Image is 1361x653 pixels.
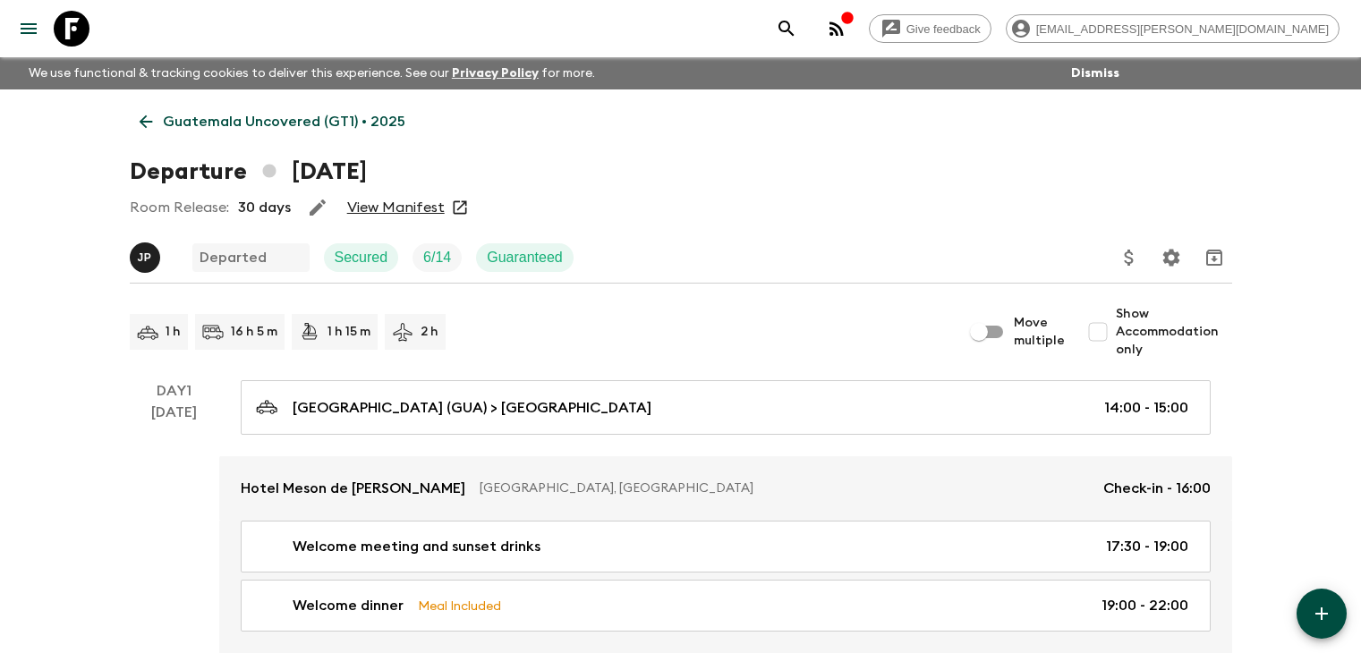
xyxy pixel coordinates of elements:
button: menu [11,11,47,47]
span: Give feedback [897,22,991,36]
button: search adventures [769,11,804,47]
p: Welcome dinner [293,595,404,616]
p: 6 / 14 [423,247,451,268]
a: [GEOGRAPHIC_DATA] (GUA) > [GEOGRAPHIC_DATA]14:00 - 15:00 [241,380,1211,435]
a: Give feedback [869,14,991,43]
p: Welcome meeting and sunset drinks [293,536,540,557]
p: Meal Included [418,596,501,615]
span: Show Accommodation only [1116,305,1232,359]
button: Settings [1153,240,1189,276]
span: Julio Posadas [130,248,164,262]
p: 17:30 - 19:00 [1106,536,1188,557]
a: Guatemala Uncovered (GT1) • 2025 [130,104,415,140]
p: 30 days [238,197,291,218]
p: Guaranteed [487,247,563,268]
div: Secured [324,243,399,272]
a: Welcome dinnerMeal Included19:00 - 22:00 [241,580,1211,632]
h1: Departure [DATE] [130,154,367,190]
p: [GEOGRAPHIC_DATA], [GEOGRAPHIC_DATA] [480,479,1089,497]
span: [EMAIL_ADDRESS][PERSON_NAME][DOMAIN_NAME] [1026,22,1339,36]
span: Move multiple [1014,314,1066,350]
a: Privacy Policy [452,67,539,80]
p: 19:00 - 22:00 [1102,595,1188,616]
a: View Manifest [347,199,445,216]
p: Secured [335,247,388,268]
p: 16 h 5 m [231,323,277,341]
p: 2 h [421,323,438,341]
a: Hotel Meson de [PERSON_NAME][GEOGRAPHIC_DATA], [GEOGRAPHIC_DATA]Check-in - 16:00 [219,456,1232,521]
button: Archive (Completed, Cancelled or Unsynced Departures only) [1196,240,1232,276]
p: Guatemala Uncovered (GT1) • 2025 [163,111,405,132]
p: Day 1 [130,380,219,402]
p: 14:00 - 15:00 [1104,397,1188,419]
button: Update Price, Early Bird Discount and Costs [1111,240,1147,276]
p: Check-in - 16:00 [1103,478,1211,499]
div: Trip Fill [413,243,462,272]
div: [DATE] [151,402,197,653]
p: Hotel Meson de [PERSON_NAME] [241,478,465,499]
p: 1 h 15 m [327,323,370,341]
button: Dismiss [1067,61,1124,86]
p: [GEOGRAPHIC_DATA] (GUA) > [GEOGRAPHIC_DATA] [293,397,651,419]
p: 1 h [166,323,181,341]
p: Room Release: [130,197,229,218]
a: Welcome meeting and sunset drinks17:30 - 19:00 [241,521,1211,572]
p: Departed [200,247,267,268]
p: We use functional & tracking cookies to deliver this experience. See our for more. [21,57,602,89]
div: [EMAIL_ADDRESS][PERSON_NAME][DOMAIN_NAME] [1006,14,1340,43]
